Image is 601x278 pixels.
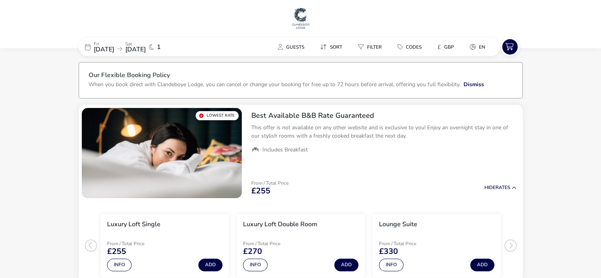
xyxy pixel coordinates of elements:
[431,41,460,53] button: £GBP
[107,259,132,271] button: Info
[379,248,398,255] span: £330
[352,41,391,53] naf-pibe-menu-bar-item: Filter
[94,42,114,46] p: Fri
[406,44,422,50] span: Codes
[198,259,222,271] button: Add
[94,45,114,54] span: [DATE]
[157,44,161,50] span: 1
[251,187,270,195] span: £255
[334,259,358,271] button: Add
[271,41,314,53] naf-pibe-menu-bar-item: Guests
[245,105,523,160] div: Best Available B&B Rate GuaranteedThis offer is not available on any other website and is exclusi...
[437,43,441,51] i: £
[463,80,484,89] button: Dismiss
[125,45,146,54] span: [DATE]
[391,41,428,53] button: Codes
[243,220,317,229] h3: Luxury Loft Double Room
[291,6,311,30] img: Main Website
[431,41,463,53] naf-pibe-menu-bar-item: £GBP
[444,44,454,50] span: GBP
[379,259,403,271] button: Info
[479,44,485,50] span: en
[107,248,126,255] span: £255
[82,108,242,198] swiper-slide: 1 / 1
[463,41,492,53] button: en
[251,181,288,185] p: From / Total Price
[196,111,239,120] div: Lowest Rate
[243,241,299,246] p: From / Total Price
[484,185,516,190] button: HideRates
[379,220,417,229] h3: Lounge Suite
[125,42,146,46] p: Sat
[262,146,308,153] span: Includes Breakfast
[107,220,160,229] h3: Luxury Loft Single
[107,241,163,246] p: From / Total Price
[391,41,431,53] naf-pibe-menu-bar-item: Codes
[243,248,262,255] span: £270
[470,259,494,271] button: Add
[251,123,516,140] p: This offer is not available on any other website and is exclusive to you! Enjoy an overnight stay...
[314,41,349,53] button: Sort
[314,41,352,53] naf-pibe-menu-bar-item: Sort
[89,81,460,88] p: When you book direct with Clandeboye Lodge, you can cancel or change your booking for free up to ...
[286,44,304,50] span: Guests
[367,44,382,50] span: Filter
[379,241,435,246] p: From / Total Price
[251,111,516,120] h2: Best Available B&B Rate Guaranteed
[484,184,495,191] span: Hide
[463,41,495,53] naf-pibe-menu-bar-item: en
[89,72,513,80] h3: Our Flexible Booking Policy
[352,41,388,53] button: Filter
[79,38,197,56] div: Fri[DATE]Sat[DATE]1
[330,44,342,50] span: Sort
[243,259,268,271] button: Info
[271,41,311,53] button: Guests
